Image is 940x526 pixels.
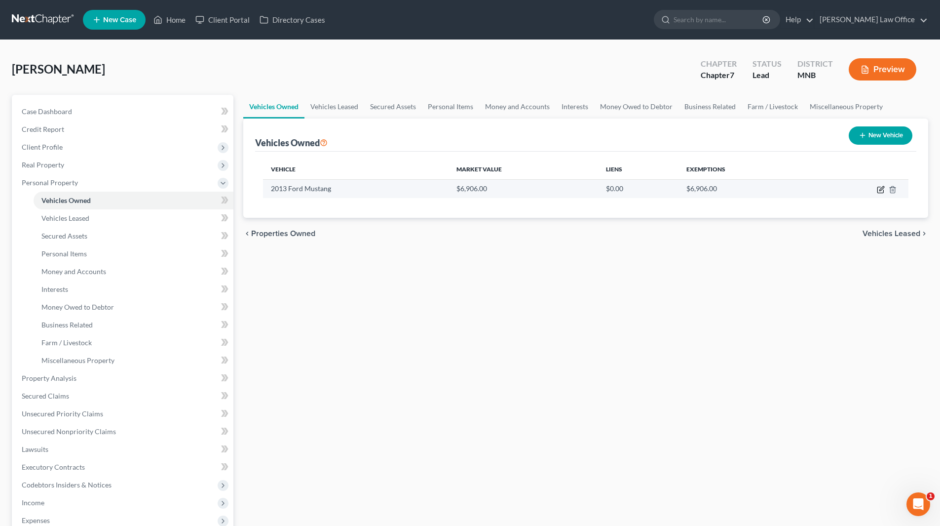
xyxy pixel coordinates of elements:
td: 2013 Ford Mustang [263,179,449,198]
span: Miscellaneous Property [41,356,114,364]
span: Lawsuits [22,445,48,453]
button: Preview [849,58,916,81]
a: Help [781,11,814,29]
a: Farm / Livestock [34,334,233,352]
a: Credit Report [14,121,233,138]
div: Chapter [701,70,737,81]
th: Market Value [449,160,598,179]
a: Secured Claims [14,387,233,405]
td: $6,906.00 [678,179,812,198]
div: Vehicles Owned [255,137,328,149]
span: Vehicles Owned [41,196,91,204]
a: Vehicles Leased [304,95,364,119]
span: 1 [927,492,935,500]
td: $0.00 [598,179,678,198]
a: Unsecured Nonpriority Claims [14,423,233,441]
a: Money and Accounts [479,95,556,119]
button: Vehicles Leased chevron_right [863,230,928,238]
a: Property Analysis [14,369,233,387]
button: New Vehicle [849,126,912,145]
span: Vehicles Leased [41,214,89,222]
span: 7 [730,70,734,80]
span: Client Profile [22,143,63,151]
span: Farm / Livestock [41,338,92,347]
div: Status [752,58,782,70]
button: chevron_left Properties Owned [243,230,315,238]
th: Vehicle [263,160,449,179]
i: chevron_right [920,230,928,238]
div: Chapter [701,58,737,70]
span: Income [22,498,44,507]
div: District [797,58,833,70]
a: [PERSON_NAME] Law Office [815,11,928,29]
a: Vehicles Owned [34,192,233,209]
a: Miscellaneous Property [804,95,889,119]
a: Interests [556,95,594,119]
span: Executory Contracts [22,463,85,471]
span: Money Owed to Debtor [41,303,114,311]
a: Business Related [34,316,233,334]
span: Personal Property [22,178,78,187]
div: MNB [797,70,833,81]
span: Personal Items [41,249,87,258]
span: Unsecured Priority Claims [22,409,103,418]
span: Credit Report [22,125,64,133]
span: Expenses [22,516,50,525]
input: Search by name... [674,10,764,29]
th: Exemptions [678,160,812,179]
span: Vehicles Leased [863,230,920,238]
a: Vehicles Leased [34,209,233,227]
span: Property Analysis [22,374,76,382]
a: Money Owed to Debtor [594,95,678,119]
span: Real Property [22,161,64,169]
a: Miscellaneous Property [34,352,233,369]
a: Farm / Livestock [742,95,804,119]
td: $6,906.00 [449,179,598,198]
a: Money and Accounts [34,263,233,281]
span: Case Dashboard [22,107,72,116]
a: Case Dashboard [14,103,233,121]
span: Unsecured Nonpriority Claims [22,427,116,436]
a: Business Related [678,95,742,119]
span: Properties Owned [251,230,315,238]
span: Secured Claims [22,392,69,400]
a: Lawsuits [14,441,233,458]
span: Business Related [41,321,93,329]
a: Directory Cases [255,11,330,29]
a: Unsecured Priority Claims [14,405,233,423]
span: New Case [103,16,136,24]
iframe: Intercom live chat [906,492,930,516]
a: Secured Assets [34,227,233,245]
i: chevron_left [243,230,251,238]
a: Home [149,11,190,29]
span: Secured Assets [41,232,87,240]
a: Client Portal [190,11,255,29]
span: Money and Accounts [41,267,106,276]
a: Interests [34,281,233,298]
a: Vehicles Owned [243,95,304,119]
a: Secured Assets [364,95,422,119]
a: Personal Items [422,95,479,119]
span: [PERSON_NAME] [12,62,105,76]
th: Liens [598,160,678,179]
a: Personal Items [34,245,233,263]
div: Lead [752,70,782,81]
span: Interests [41,285,68,293]
a: Executory Contracts [14,458,233,476]
a: Money Owed to Debtor [34,298,233,316]
span: Codebtors Insiders & Notices [22,481,112,489]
